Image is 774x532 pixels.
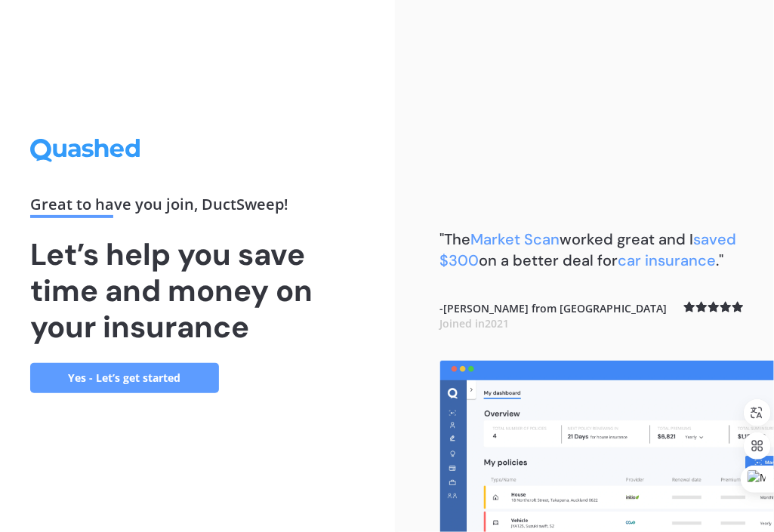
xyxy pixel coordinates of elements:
[30,363,219,393] a: Yes - Let’s get started
[440,301,668,331] b: - [PERSON_NAME] from [GEOGRAPHIC_DATA]
[440,229,737,270] b: "The worked great and I on a better deal for ."
[471,229,560,249] span: Market Scan
[30,197,365,218] div: Great to have you join , DuctSweep !
[440,229,737,270] span: saved $300
[30,236,365,345] h1: Let’s help you save time and money on your insurance
[440,316,510,331] span: Joined in 2021
[618,251,717,270] span: car insurance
